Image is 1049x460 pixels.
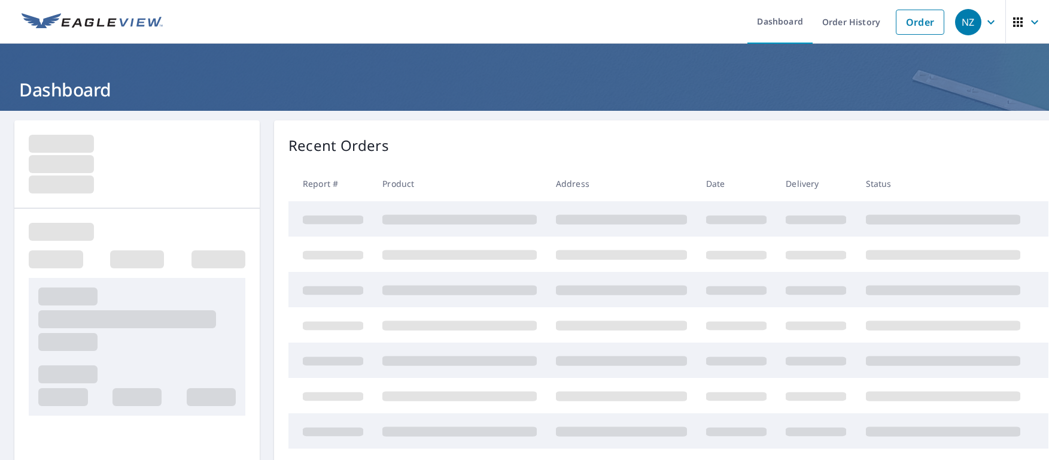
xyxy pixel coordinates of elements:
[22,13,163,31] img: EV Logo
[896,10,944,35] a: Order
[697,166,776,201] th: Date
[546,166,697,201] th: Address
[14,77,1035,102] h1: Dashboard
[856,166,1030,201] th: Status
[288,166,373,201] th: Report #
[373,166,546,201] th: Product
[288,135,389,156] p: Recent Orders
[776,166,856,201] th: Delivery
[955,9,981,35] div: NZ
